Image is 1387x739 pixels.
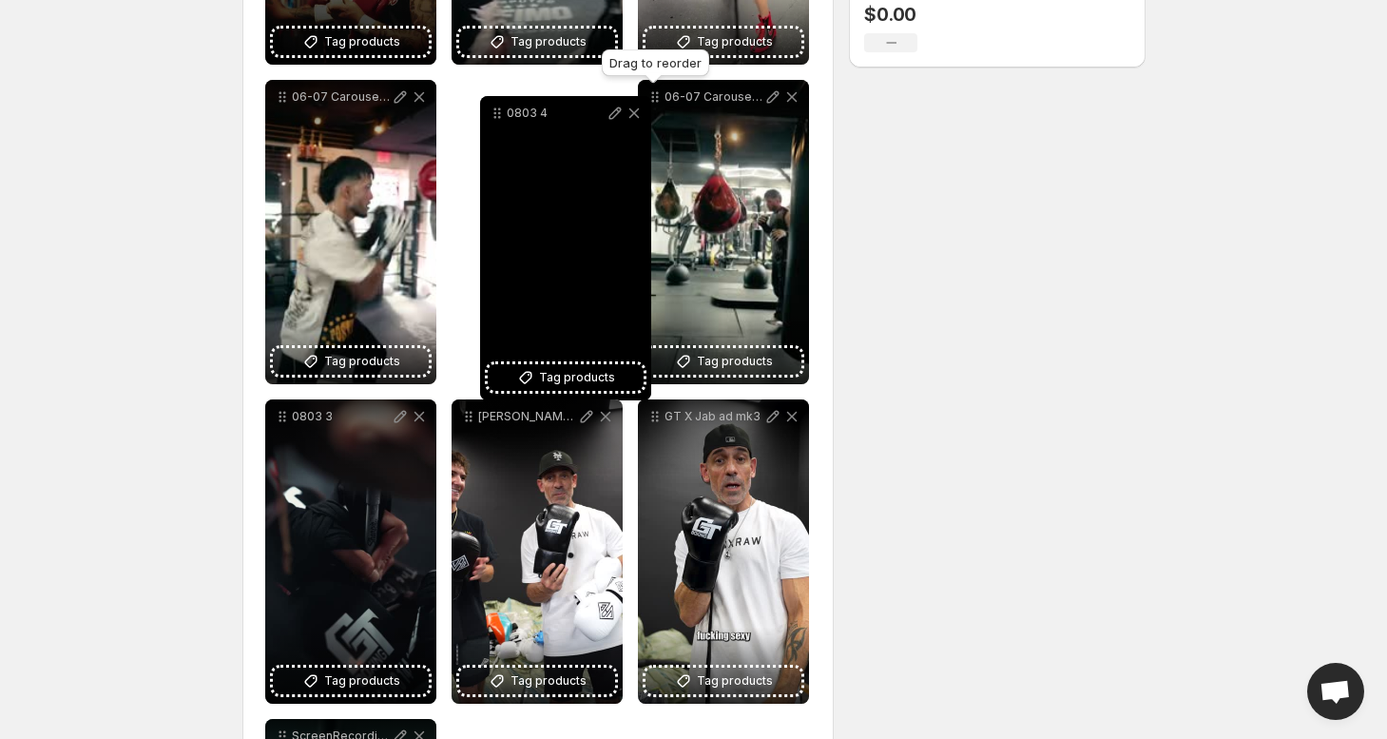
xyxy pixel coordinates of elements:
p: 06-07 Carousel01569338 [292,89,391,105]
button: Tag products [273,29,429,55]
p: $0.00 [864,3,917,26]
div: 0803 4Tag products [480,96,651,400]
p: GT X Jab ad mk3 [665,409,763,424]
a: Open chat [1307,663,1364,720]
div: 06-07 Carousel03938656Tag products [638,80,809,384]
p: [PERSON_NAME] Link up raw clips [478,409,577,424]
button: Tag products [459,29,615,55]
span: Tag products [697,671,773,690]
span: Tag products [539,368,615,387]
span: Tag products [697,32,773,51]
span: Tag products [324,32,400,51]
div: 06-07 Carousel01569338Tag products [265,80,436,384]
span: Tag products [697,352,773,371]
button: Tag products [273,348,429,375]
button: Tag products [645,348,801,375]
div: [PERSON_NAME] Link up raw clipsTag products [452,399,623,704]
button: Tag products [645,29,801,55]
button: Tag products [488,364,644,391]
button: Tag products [645,668,801,694]
div: GT X Jab ad mk3Tag products [638,399,809,704]
button: Tag products [459,668,615,694]
div: 0803 3Tag products [265,399,436,704]
p: 0803 4 [507,106,606,121]
span: Tag products [510,32,587,51]
span: Tag products [324,671,400,690]
button: Tag products [273,668,429,694]
span: Tag products [510,671,587,690]
p: 06-07 Carousel03938656 [665,89,763,105]
span: Tag products [324,352,400,371]
p: 0803 3 [292,409,391,424]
